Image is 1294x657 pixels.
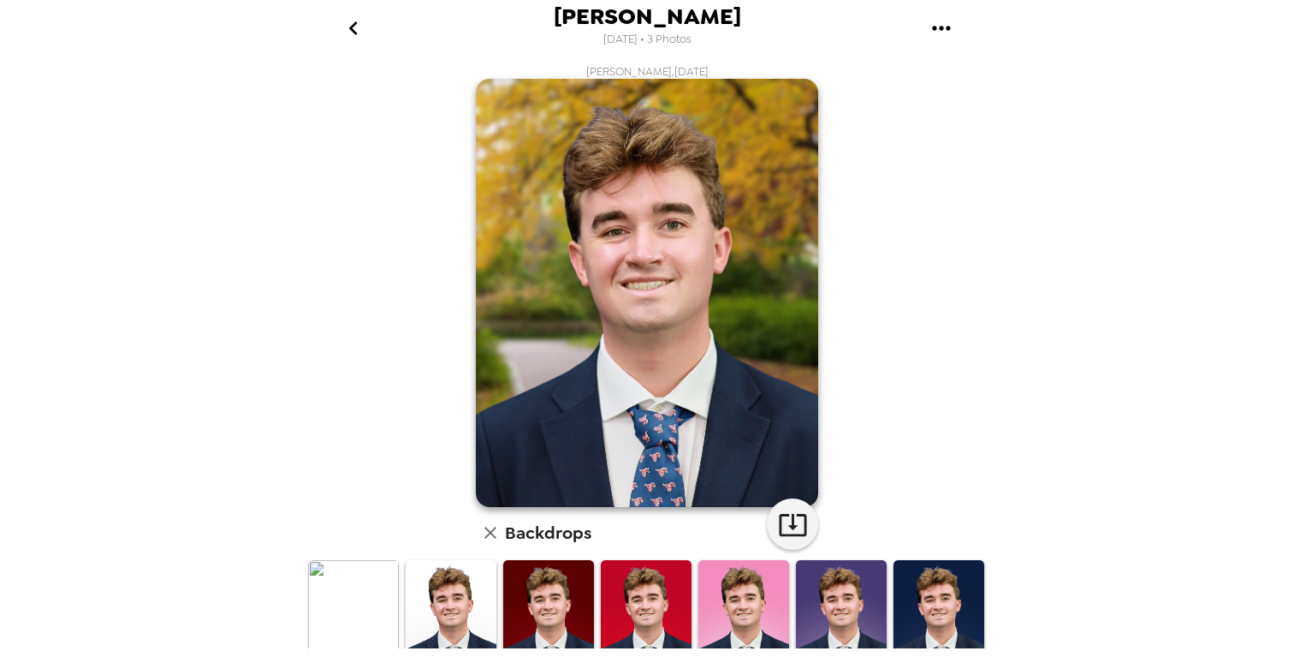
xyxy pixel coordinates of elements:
[505,519,591,547] h6: Backdrops
[554,5,741,28] span: [PERSON_NAME]
[586,64,709,79] span: [PERSON_NAME] , [DATE]
[476,79,818,507] img: user
[603,28,692,51] span: [DATE] • 3 Photos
